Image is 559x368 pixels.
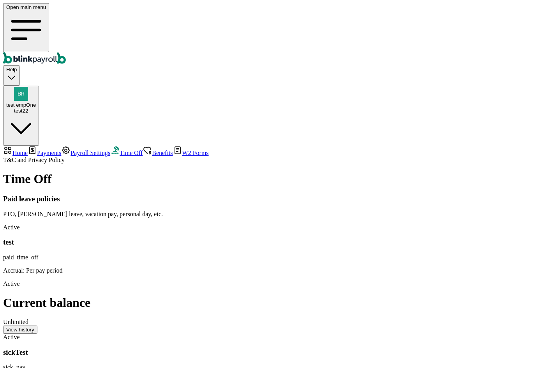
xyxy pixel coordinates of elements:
[6,108,36,114] div: test22
[37,150,61,156] span: Payments
[28,150,61,156] a: Payments
[182,150,209,156] span: W2 Forms
[3,3,49,52] button: Open main menu
[3,224,20,231] span: Active
[3,146,556,164] nav: Team Member Portal Sidebar
[3,3,556,65] nav: Global
[3,334,20,340] span: Active
[28,157,65,163] span: Privacy Policy
[3,172,556,186] h1: Time Off
[143,150,173,156] a: Benefits
[520,331,559,368] iframe: Chat Widget
[3,280,20,287] span: Active
[61,150,110,156] a: Payroll Settings
[3,319,28,325] span: Unlimited
[3,195,556,203] h3: Paid leave policies
[3,296,556,310] h1: Current balance
[6,67,17,72] span: Help
[12,150,28,156] span: Home
[3,348,556,357] h3: sickTest
[6,4,46,10] span: Open main menu
[3,254,38,261] span: paid_time_off
[110,150,143,156] a: Time Off
[6,327,34,333] div: View history
[3,157,16,163] span: T&C
[6,102,36,108] span: test empOne
[173,150,209,156] a: W2 Forms
[120,150,143,156] span: Time Off
[152,150,173,156] span: Benefits
[3,150,28,156] a: Home
[3,157,65,163] span: and
[3,267,556,274] p: Accrual: Per pay period
[3,86,39,146] button: test empOnetest22
[3,65,20,85] button: Help
[3,238,556,247] h3: test
[3,211,556,218] p: PTO, [PERSON_NAME] leave, vacation pay, personal day, etc.
[3,326,37,334] button: View history
[71,150,110,156] span: Payroll Settings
